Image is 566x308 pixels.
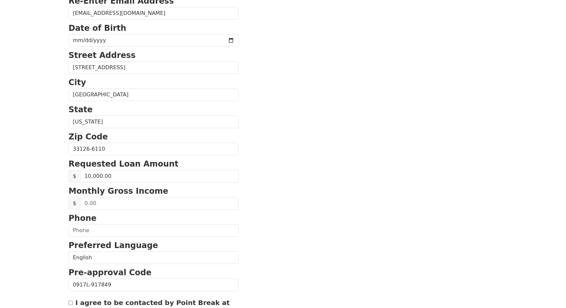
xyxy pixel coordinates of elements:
[69,7,239,20] input: Re-Enter Email Address
[69,105,93,114] strong: State
[69,214,97,223] strong: Phone
[69,241,158,250] strong: Preferred Language
[69,197,80,210] span: $
[69,143,239,155] input: Zip Code
[69,78,86,87] strong: City
[69,185,239,197] p: Monthly Gross Income
[69,24,126,33] strong: Date of Birth
[80,170,239,182] input: 0.00
[80,197,239,210] input: 0.00
[69,224,239,237] input: Phone
[69,279,239,291] input: Pre-approval Code
[69,132,108,141] strong: Zip Code
[69,51,136,60] strong: Street Address
[69,268,152,277] strong: Pre-approval Code
[69,88,239,101] input: City
[69,159,178,169] strong: Requested Loan Amount
[69,170,80,182] span: $
[69,61,239,74] input: Street Address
